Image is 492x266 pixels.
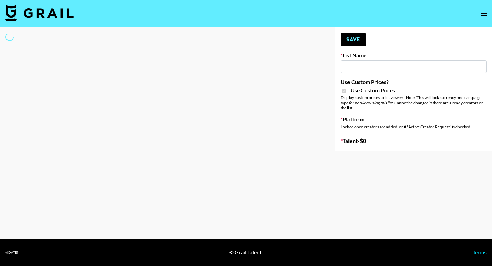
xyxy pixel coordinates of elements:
div: v [DATE] [5,250,18,255]
label: Platform [341,116,487,123]
label: Talent - $ 0 [341,137,487,144]
em: for bookers using this list [348,100,393,105]
div: Locked once creators are added, or if "Active Creator Request" is checked. [341,124,487,129]
a: Terms [473,249,487,255]
label: List Name [341,52,487,59]
img: Grail Talent [5,5,74,21]
span: Use Custom Prices [351,87,395,94]
div: Display custom prices to list viewers. Note: This will lock currency and campaign type . Cannot b... [341,95,487,110]
label: Use Custom Prices? [341,79,487,85]
div: © Grail Talent [229,249,262,256]
button: Save [341,33,366,46]
button: open drawer [477,7,491,21]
